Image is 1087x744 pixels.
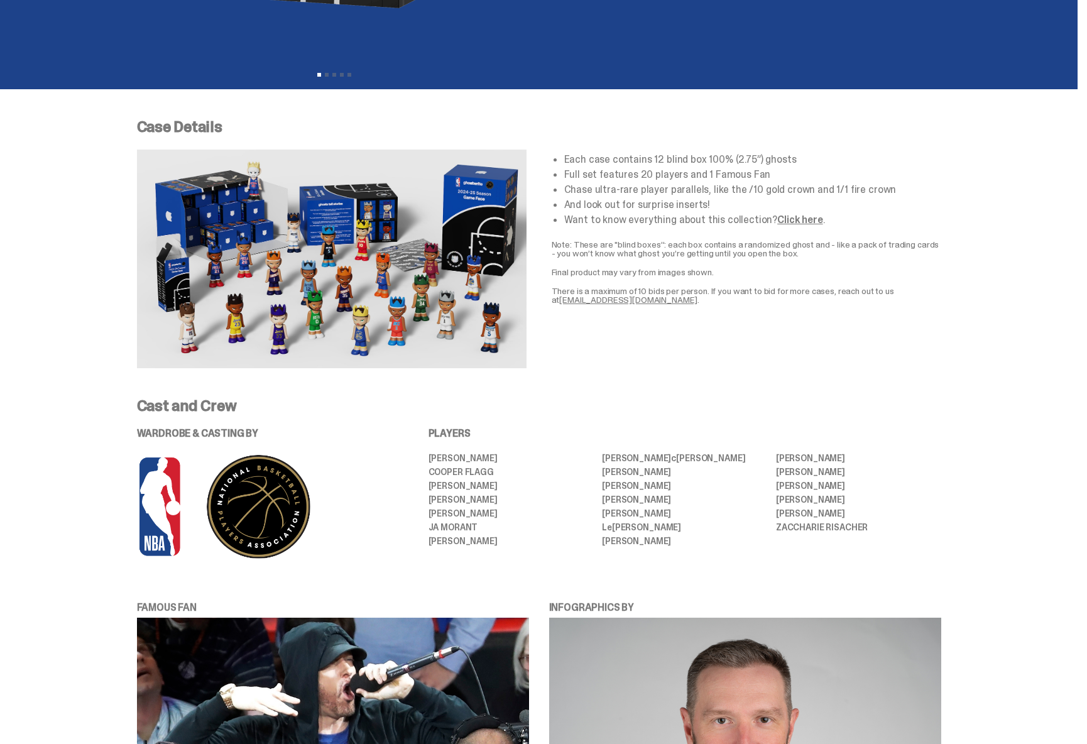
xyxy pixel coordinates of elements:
span: c [671,452,676,464]
p: WARDROBE & CASTING BY [137,429,393,439]
a: [EMAIL_ADDRESS][DOMAIN_NAME] [559,294,697,305]
li: [PERSON_NAME] [429,537,594,545]
p: Case Details [137,119,941,134]
li: [PERSON_NAME] [429,481,594,490]
li: [PERSON_NAME] [PERSON_NAME] [602,454,767,462]
a: Click here [777,213,822,226]
li: Full set features 20 players and 1 Famous Fan [564,170,941,180]
li: Want to know everything about this collection? . [564,215,941,225]
button: View slide 2 [325,73,329,77]
li: [PERSON_NAME] [602,468,767,476]
li: And look out for surprise inserts! [564,200,941,210]
li: L [PERSON_NAME] [602,523,767,532]
p: There is a maximum of 10 bids per person. If you want to bid for more cases, reach out to us at . [552,287,941,304]
p: INFOGRAPHICS BY [549,603,941,613]
span: e [607,522,612,533]
button: View slide 5 [347,73,351,77]
li: JA MORANT [429,523,594,532]
p: Final product may vary from images shown. [552,268,941,276]
li: Chase ultra-rare player parallels, like the /10 gold crown and 1/1 fire crown [564,185,941,195]
li: Each case contains 12 blind box 100% (2.75”) ghosts [564,155,941,165]
li: [PERSON_NAME] [602,495,767,504]
li: ZACCHARIE RISACHER [776,523,941,532]
button: View slide 1 [317,73,321,77]
li: [PERSON_NAME] [602,509,767,518]
p: Note: These are "blind boxes”: each box contains a randomized ghost and - like a pack of trading ... [552,240,941,258]
img: NBA%20and%20PA%20logo%20for%20PDP-04.png [137,454,357,560]
li: [PERSON_NAME] [429,509,594,518]
p: FAMOUS FAN [137,603,529,613]
li: [PERSON_NAME] [776,481,941,490]
li: [PERSON_NAME] [429,495,594,504]
li: [PERSON_NAME] [602,537,767,545]
li: [PERSON_NAME] [602,481,767,490]
li: [PERSON_NAME] [776,495,941,504]
li: [PERSON_NAME] [429,454,594,462]
button: View slide 4 [340,73,344,77]
p: Cast and Crew [137,398,941,413]
p: PLAYERS [429,429,941,439]
button: View slide 3 [332,73,336,77]
li: [PERSON_NAME] [776,468,941,476]
img: NBA-Case-Details.png [137,150,527,368]
li: [PERSON_NAME] [776,454,941,462]
li: Cooper Flagg [429,468,594,476]
li: [PERSON_NAME] [776,509,941,518]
